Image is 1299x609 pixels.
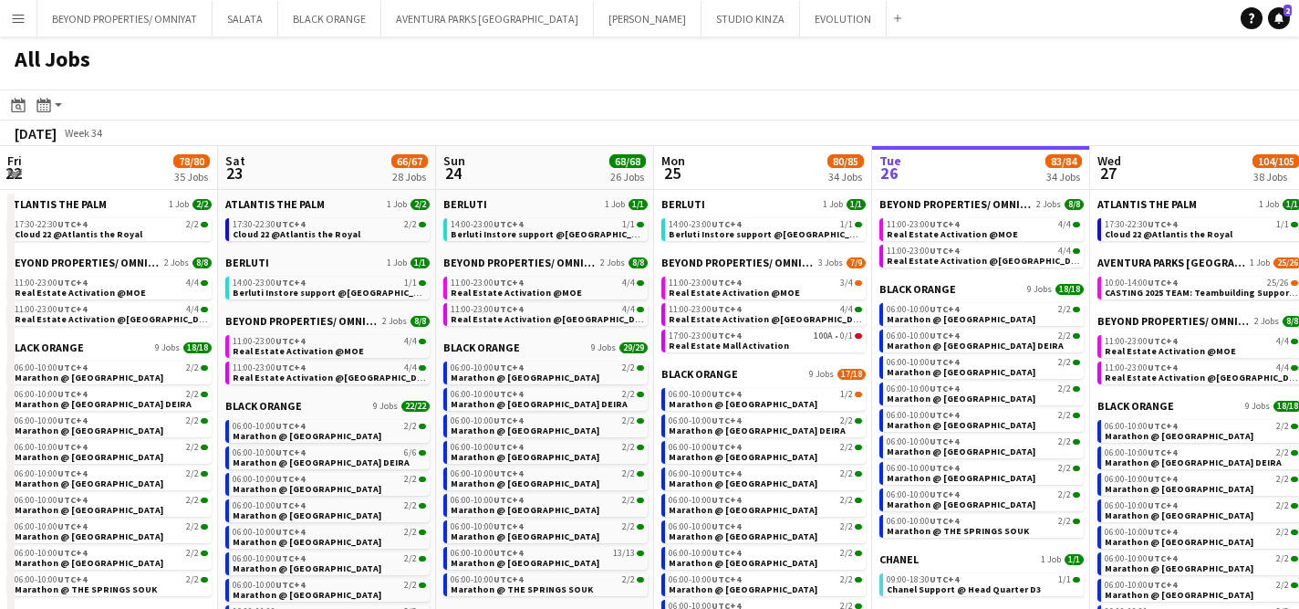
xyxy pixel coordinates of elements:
[669,390,741,399] span: 06:00-10:00
[1097,399,1174,413] span: BLACK ORANGE
[15,278,87,288] span: 11:00-23:00
[879,197,1084,282] div: BEYOND PROPERTIES/ OMNIYAT2 Jobs8/811:00-23:00UTC+44/4Real Estate Activation @MOE11:00-23:00UTC+4...
[669,228,875,240] span: Berluti Instore support @Dubai Mall
[1105,422,1177,431] span: 06:00-10:00
[451,303,644,324] a: 11:00-23:00UTC+44/4Real Estate Activation @[GEOGRAPHIC_DATA]
[887,245,1080,266] a: 11:00-23:00UTC+44/4Real Estate Activation @[GEOGRAPHIC_DATA]
[7,197,212,211] a: ATLANTIS THE PALM1 Job2/2
[1097,314,1251,328] span: BEYOND PROPERTIES/ OMNIYAT
[233,372,436,383] span: Real Estate Activation @Nakheel mall
[443,341,520,354] span: BLACK ORANGE
[879,282,1084,552] div: BLACK ORANGE9 Jobs18/1806:00-10:00UTC+42/2Marathon @ [GEOGRAPHIC_DATA]06:00-10:00UTC+42/2Marathon...
[619,342,648,353] span: 29/29
[887,218,1080,239] a: 11:00-23:00UTC+44/4Real Estate Activation @MOE
[225,399,430,413] a: BLACK ORANGE9 Jobs22/22
[930,356,959,368] span: UTC+4
[887,331,959,341] span: 06:00-10:00
[233,335,426,356] a: 11:00-23:00UTC+44/4Real Estate Activation @MOE
[57,303,87,315] span: UTC+4
[669,398,817,410] span: Marathon @ DUBAI HILLS MALL
[622,220,635,229] span: 1/1
[278,1,381,37] button: BLACK ORANGE
[451,228,657,240] span: Berluti Instore support @Dubai Mall
[669,220,741,229] span: 14:00-23:00
[1148,335,1177,347] span: UTC+4
[1276,220,1289,229] span: 1/1
[15,363,87,373] span: 06:00-10:00
[443,256,648,341] div: BEYOND PROPERTIES/ OMNIYAT2 Jobs8/811:00-23:00UTC+44/4Real Estate Activation @MOE11:00-23:00UTC+4...
[15,425,163,436] span: Marathon @ FESTIVAL CITY MALL
[410,257,430,268] span: 1/1
[879,282,1084,296] a: BLACK ORANGE9 Jobs18/18
[661,367,866,381] a: BLACK ORANGE9 Jobs17/18
[387,199,407,210] span: 1 Job
[15,415,208,436] a: 06:00-10:00UTC+42/2Marathon @ [GEOGRAPHIC_DATA]
[661,197,866,256] div: BERLUTI1 Job1/114:00-23:00UTC+41/1Berluti Instore support @[GEOGRAPHIC_DATA]
[15,287,146,299] span: Real Estate Activation @MOE
[1105,337,1177,346] span: 11:00-23:00
[233,287,439,299] span: Berluti Instore support @Dubai Mall
[1105,335,1298,356] a: 11:00-23:00UTC+44/4Real Estate Activation @MOE
[233,277,426,298] a: 14:00-23:00UTC+41/1Berluti Instore support @[GEOGRAPHIC_DATA]
[410,316,430,327] span: 8/8
[225,314,379,328] span: BEYOND PROPERTIES/ OMNIYAT
[225,197,325,211] span: ATLANTIS THE PALM
[443,197,487,211] span: BERLUTI
[930,218,959,230] span: UTC+4
[186,390,199,399] span: 2/2
[800,1,887,37] button: EVOLUTION
[7,197,107,211] span: ATLANTIS THE PALM
[57,388,87,400] span: UTC+4
[401,401,430,412] span: 22/22
[712,388,741,400] span: UTC+4
[57,218,87,230] span: UTC+4
[1105,277,1298,298] a: 10:00-14:00UTC+425/26CASTING 2025 TEAM: Teambuilding Support @ Aventura Parks
[661,256,866,269] a: BEYOND PROPERTIES/ OMNIYAT3 Jobs7/9
[837,369,866,380] span: 17/18
[233,446,426,467] a: 06:00-10:00UTC+46/6Marathon @ [GEOGRAPHIC_DATA] DEIRA
[164,257,189,268] span: 2 Jobs
[451,313,654,325] span: Real Estate Activation @Nakheel mall
[494,388,523,400] span: UTC+4
[233,363,305,373] span: 11:00-23:00
[451,398,628,410] span: Marathon @ CITY CENTRE DEIRA
[15,388,208,409] a: 06:00-10:00UTC+42/2Marathon @ [GEOGRAPHIC_DATA] DEIRA
[443,256,597,269] span: BEYOND PROPERTIES/ OMNIYAT
[669,443,741,452] span: 06:00-10:00
[225,314,430,399] div: BEYOND PROPERTIES/ OMNIYAT2 Jobs8/811:00-23:00UTC+44/4Real Estate Activation @MOE11:00-23:00UTC+4...
[443,197,648,256] div: BERLUTI1 Job1/114:00-23:00UTC+41/1Berluti Instore support @[GEOGRAPHIC_DATA]
[605,199,625,210] span: 1 Job
[494,303,523,315] span: UTC+4
[1276,337,1289,346] span: 4/4
[225,256,269,269] span: BERLUTI
[233,220,305,229] span: 17:30-22:30
[1250,257,1270,268] span: 1 Job
[823,199,843,210] span: 1 Job
[1058,220,1071,229] span: 4/4
[814,331,833,341] span: 100A
[840,390,853,399] span: 1/2
[404,220,417,229] span: 2/2
[712,218,741,230] span: UTC+4
[879,197,1033,211] span: BEYOND PROPERTIES/ OMNIYAT
[840,443,853,452] span: 2/2
[451,220,523,229] span: 14:00-23:00
[57,441,87,453] span: UTC+4
[847,257,866,268] span: 7/9
[213,1,278,37] button: SALATA
[494,218,523,230] span: UTC+4
[15,313,218,325] span: Real Estate Activation @Nakheel mall
[225,256,430,269] a: BERLUTI1 Job1/1
[669,277,862,298] a: 11:00-23:00UTC+43/4Real Estate Activation @MOE
[847,199,866,210] span: 1/1
[930,436,959,447] span: UTC+4
[887,436,1080,457] a: 06:00-10:00UTC+42/2Marathon @ [GEOGRAPHIC_DATA]
[591,342,616,353] span: 9 Jobs
[233,420,426,441] a: 06:00-10:00UTC+42/2Marathon @ [GEOGRAPHIC_DATA]
[275,362,305,373] span: UTC+4
[887,366,1035,378] span: Marathon @ FESTIVAL CITY MALL
[7,256,212,341] div: BEYOND PROPERTIES/ OMNIYAT2 Jobs8/811:00-23:00UTC+44/4Real Estate Activation @MOE11:00-23:00UTC+4...
[1105,420,1298,441] a: 06:00-10:00UTC+42/2Marathon @ [GEOGRAPHIC_DATA]
[809,369,834,380] span: 9 Jobs
[15,398,192,410] span: Marathon @ CITY CENTRE DEIRA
